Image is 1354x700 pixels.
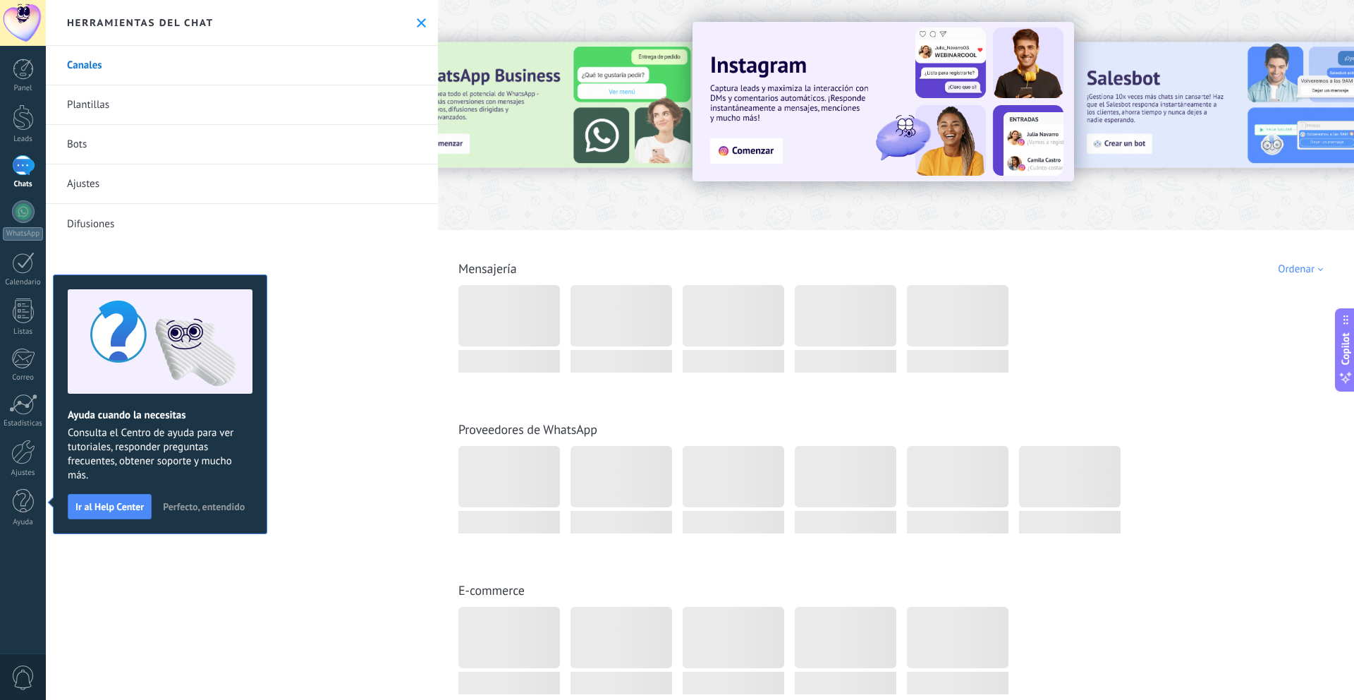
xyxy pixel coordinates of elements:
[3,84,44,93] div: Panel
[3,180,44,189] div: Chats
[46,46,438,85] a: Canales
[46,85,438,125] a: Plantillas
[693,22,1074,181] img: Slide 1
[458,582,525,598] a: E-commerce
[3,135,44,144] div: Leads
[398,42,699,168] img: Slide 3
[157,496,251,517] button: Perfecto, entendido
[163,502,245,512] span: Perfecto, entendido
[1278,262,1328,276] div: Ordenar
[68,494,152,519] button: Ir al Help Center
[3,278,44,287] div: Calendario
[46,125,438,164] a: Bots
[3,327,44,337] div: Listas
[1338,333,1353,366] span: Copilot
[67,16,214,29] h2: Herramientas del chat
[68,409,252,422] h2: Ayuda cuando la necesitas
[3,373,44,382] div: Correo
[458,421,597,437] a: Proveedores de WhatsApp
[46,164,438,204] a: Ajustes
[46,204,438,243] a: Difusiones
[75,502,144,512] span: Ir al Help Center
[68,426,252,483] span: Consulta el Centro de ayuda para ver tutoriales, responder preguntas frecuentes, obtener soporte ...
[3,469,44,478] div: Ajustes
[3,227,43,241] div: WhatsApp
[3,419,44,428] div: Estadísticas
[3,518,44,527] div: Ayuda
